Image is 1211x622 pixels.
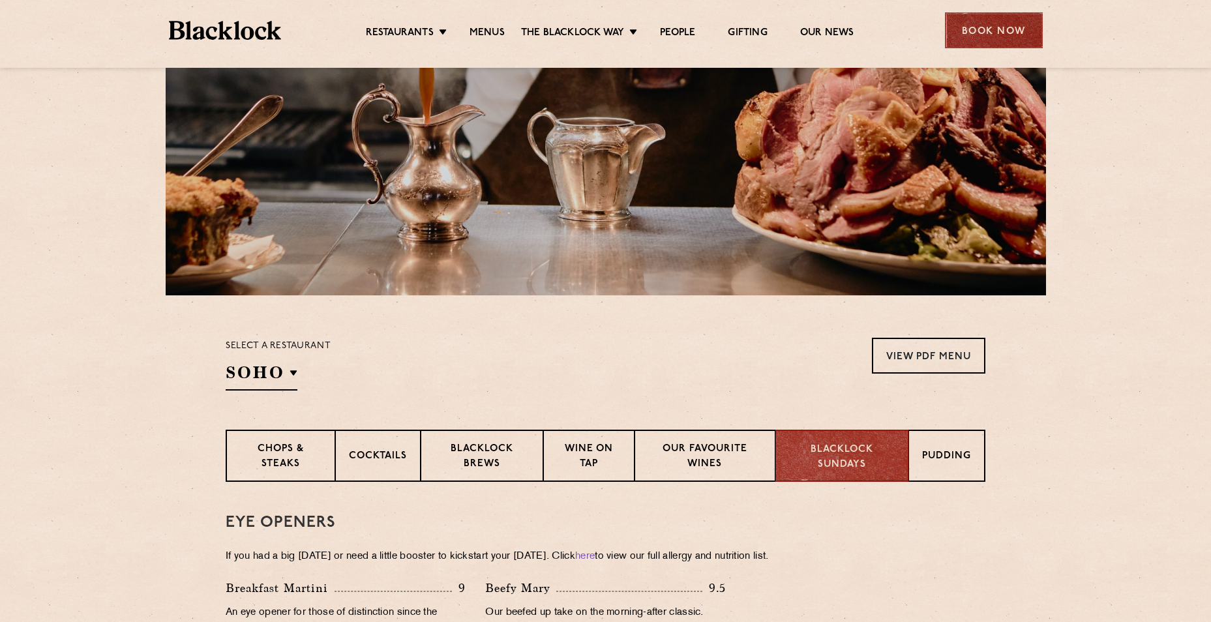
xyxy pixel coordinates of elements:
p: 9 [452,580,466,597]
img: BL_Textured_Logo-footer-cropped.svg [169,21,282,40]
a: Restaurants [366,27,434,41]
p: Breakfast Martini [226,579,335,597]
p: Blacklock Brews [434,442,530,473]
p: 9.5 [702,580,726,597]
p: Select a restaurant [226,338,331,355]
a: Menus [470,27,505,41]
h3: Eye openers [226,514,985,531]
div: Book Now [945,12,1043,48]
a: Our News [800,27,854,41]
p: Cocktails [349,449,407,466]
a: here [575,552,595,561]
p: Beefy Mary [485,579,556,597]
a: People [660,27,695,41]
a: View PDF Menu [872,338,985,374]
h2: SOHO [226,361,297,391]
a: The Blacklock Way [521,27,624,41]
a: Gifting [728,27,767,41]
p: Blacklock Sundays [789,443,895,472]
p: Our favourite wines [648,442,761,473]
p: Pudding [922,449,971,466]
p: Chops & Steaks [240,442,321,473]
p: If you had a big [DATE] or need a little booster to kickstart your [DATE]. Click to view our full... [226,548,985,566]
p: Wine on Tap [557,442,621,473]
